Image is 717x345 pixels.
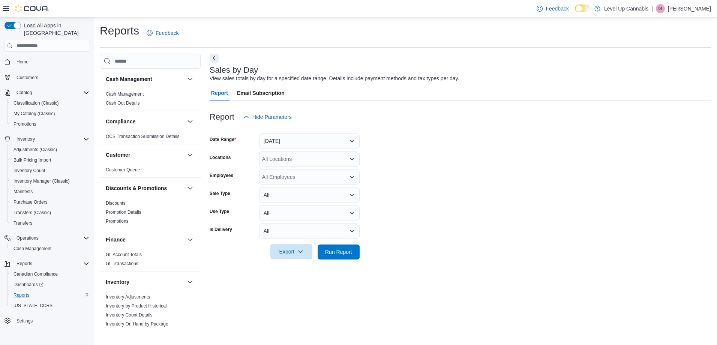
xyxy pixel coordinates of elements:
[106,303,167,309] a: Inventory by Product Historical
[106,133,180,139] span: OCS Transaction Submission Details
[13,282,43,288] span: Dashboards
[106,278,129,286] h3: Inventory
[10,109,89,118] span: My Catalog (Classic)
[10,99,62,108] a: Classification (Classic)
[10,208,89,217] span: Transfers (Classic)
[186,235,195,244] button: Finance
[275,244,308,259] span: Export
[211,85,228,100] span: Report
[100,199,201,229] div: Discounts & Promotions
[7,279,92,290] a: Dashboards
[349,174,355,180] button: Open list of options
[10,109,58,118] a: My Catalog (Classic)
[13,271,58,277] span: Canadian Compliance
[106,312,153,318] span: Inventory Count Details
[668,4,711,13] p: [PERSON_NAME]
[210,154,231,160] label: Locations
[13,121,36,127] span: Promotions
[106,167,140,172] a: Customer Queue
[106,278,184,286] button: Inventory
[10,244,54,253] a: Cash Management
[13,135,89,144] span: Inventory
[186,150,195,159] button: Customer
[1,56,92,67] button: Home
[16,59,28,65] span: Home
[10,120,39,129] a: Promotions
[349,156,355,162] button: Open list of options
[186,75,195,84] button: Cash Management
[106,209,141,215] span: Promotion Details
[270,244,312,259] button: Export
[106,200,126,206] span: Discounts
[7,155,92,165] button: Bulk Pricing Import
[106,100,140,106] a: Cash Out Details
[13,199,48,205] span: Purchase Orders
[13,234,42,243] button: Operations
[13,178,70,184] span: Inventory Manager (Classic)
[106,118,184,125] button: Compliance
[106,167,140,173] span: Customer Queue
[13,220,32,226] span: Transfers
[100,132,201,144] div: Compliance
[106,201,126,206] a: Discounts
[1,134,92,144] button: Inventory
[318,244,360,259] button: Run Report
[106,75,184,83] button: Cash Management
[16,75,38,81] span: Customers
[7,176,92,186] button: Inventory Manager (Classic)
[16,318,33,324] span: Settings
[7,119,92,129] button: Promotions
[13,73,41,82] a: Customers
[106,134,180,139] a: OCS Transaction Submission Details
[10,187,36,196] a: Manifests
[7,197,92,207] button: Purchase Orders
[106,218,129,224] span: Promotions
[259,133,360,148] button: [DATE]
[106,321,168,327] a: Inventory On Hand by Package
[1,258,92,269] button: Reports
[10,198,51,207] a: Purchase Orders
[106,294,150,300] a: Inventory Adjustments
[7,108,92,119] button: My Catalog (Classic)
[13,57,89,66] span: Home
[100,90,201,111] div: Cash Management
[210,226,232,232] label: Is Delivery
[106,261,138,266] a: GL Transactions
[10,166,89,175] span: Inventory Count
[1,233,92,243] button: Operations
[13,234,89,243] span: Operations
[13,147,57,153] span: Adjustments (Classic)
[259,205,360,220] button: All
[10,280,46,289] a: Dashboards
[604,4,648,13] p: Level Up Cannabis
[13,210,51,216] span: Transfers (Classic)
[106,118,135,125] h3: Compliance
[16,90,32,96] span: Catalog
[7,300,92,311] button: [US_STATE] CCRS
[237,85,285,100] span: Email Subscription
[546,5,568,12] span: Feedback
[7,98,92,108] button: Classification (Classic)
[186,277,195,286] button: Inventory
[210,66,258,75] h3: Sales by Day
[10,270,61,279] a: Canadian Compliance
[10,145,60,154] a: Adjustments (Classic)
[10,177,73,186] a: Inventory Manager (Classic)
[13,292,29,298] span: Reports
[7,144,92,155] button: Adjustments (Classic)
[10,177,89,186] span: Inventory Manager (Classic)
[13,135,38,144] button: Inventory
[16,136,35,142] span: Inventory
[13,88,89,97] span: Catalog
[21,22,89,37] span: Load All Apps in [GEOGRAPHIC_DATA]
[13,88,35,97] button: Catalog
[1,315,92,326] button: Settings
[7,218,92,228] button: Transfers
[10,99,89,108] span: Classification (Classic)
[10,219,35,228] a: Transfers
